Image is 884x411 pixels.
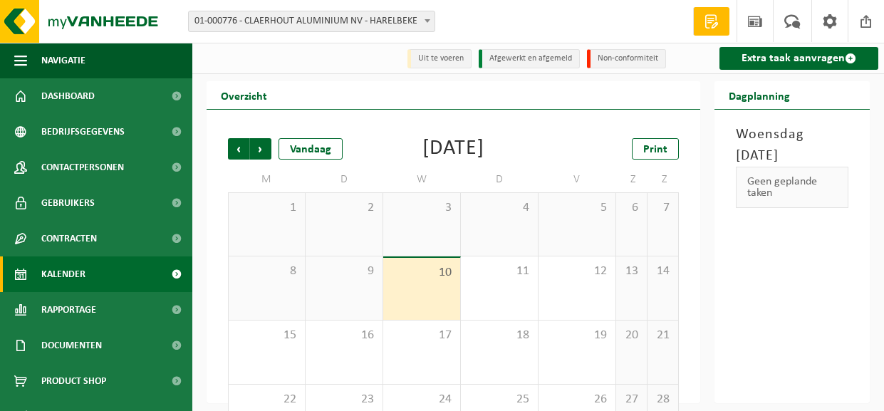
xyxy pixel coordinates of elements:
div: [DATE] [422,138,484,160]
span: 24 [390,392,453,407]
a: Print [632,138,679,160]
span: Contracten [41,221,97,256]
span: 26 [546,392,608,407]
span: 18 [468,328,531,343]
span: 10 [390,265,453,281]
span: 14 [655,264,671,279]
span: 5 [546,200,608,216]
li: Non-conformiteit [587,49,666,68]
td: V [539,167,616,192]
span: Bedrijfsgegevens [41,114,125,150]
span: 27 [623,392,640,407]
span: 19 [546,328,608,343]
span: 25 [468,392,531,407]
td: W [383,167,461,192]
h2: Overzicht [207,81,281,109]
div: Vandaag [279,138,343,160]
span: Contactpersonen [41,150,124,185]
span: 13 [623,264,640,279]
span: 8 [236,264,298,279]
li: Afgewerkt en afgemeld [479,49,580,68]
span: Navigatie [41,43,85,78]
span: Kalender [41,256,85,292]
a: Extra taak aanvragen [719,47,878,70]
h3: Woensdag [DATE] [736,124,848,167]
span: 1 [236,200,298,216]
span: 16 [313,328,375,343]
span: 6 [623,200,640,216]
h2: Dagplanning [714,81,804,109]
span: Volgende [250,138,271,160]
span: Print [643,144,667,155]
span: 4 [468,200,531,216]
span: Rapportage [41,292,96,328]
div: Geen geplande taken [736,167,848,208]
span: 11 [468,264,531,279]
span: 20 [623,328,640,343]
span: 01-000776 - CLAERHOUT ALUMINIUM NV - HARELBEKE [189,11,435,31]
td: D [461,167,539,192]
span: 23 [313,392,375,407]
span: 21 [655,328,671,343]
span: 15 [236,328,298,343]
span: 22 [236,392,298,407]
span: 7 [655,200,671,216]
span: Vorige [228,138,249,160]
td: Z [616,167,648,192]
td: M [228,167,306,192]
span: Gebruikers [41,185,95,221]
span: 2 [313,200,375,216]
span: 28 [655,392,671,407]
td: Z [648,167,679,192]
td: D [306,167,383,192]
span: Documenten [41,328,102,363]
span: 9 [313,264,375,279]
span: 01-000776 - CLAERHOUT ALUMINIUM NV - HARELBEKE [188,11,435,32]
span: Dashboard [41,78,95,114]
span: 12 [546,264,608,279]
span: 3 [390,200,453,216]
span: 17 [390,328,453,343]
li: Uit te voeren [407,49,472,68]
span: Product Shop [41,363,106,399]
